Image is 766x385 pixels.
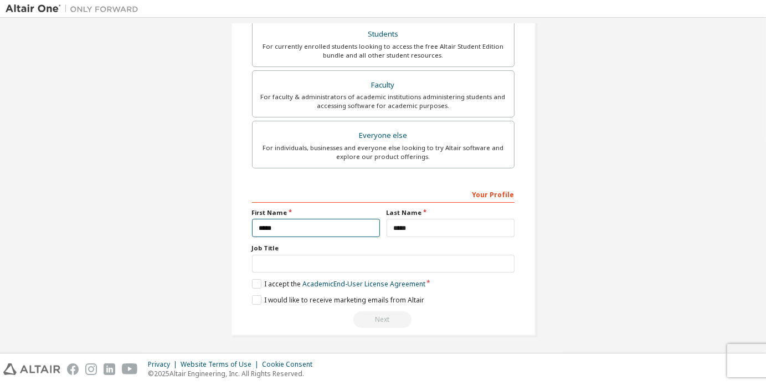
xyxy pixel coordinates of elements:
img: linkedin.svg [104,363,115,375]
a: Academic End-User License Agreement [302,279,425,289]
div: Website Terms of Use [181,360,262,369]
div: For individuals, businesses and everyone else looking to try Altair software and explore our prod... [259,143,507,161]
img: Altair One [6,3,144,14]
label: Last Name [387,208,515,217]
div: Students [259,27,507,42]
label: Job Title [252,244,515,253]
img: altair_logo.svg [3,363,60,375]
div: For currently enrolled students looking to access the free Altair Student Edition bundle and all ... [259,42,507,60]
div: Everyone else [259,128,507,143]
label: I accept the [252,279,425,289]
div: Faculty [259,78,507,93]
label: First Name [252,208,380,217]
div: Cookie Consent [262,360,319,369]
div: For faculty & administrators of academic institutions administering students and accessing softwa... [259,93,507,110]
img: youtube.svg [122,363,138,375]
div: Privacy [148,360,181,369]
div: Read and acccept EULA to continue [252,311,515,328]
div: Your Profile [252,185,515,203]
p: © 2025 Altair Engineering, Inc. All Rights Reserved. [148,369,319,378]
label: I would like to receive marketing emails from Altair [252,295,424,305]
img: instagram.svg [85,363,97,375]
img: facebook.svg [67,363,79,375]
